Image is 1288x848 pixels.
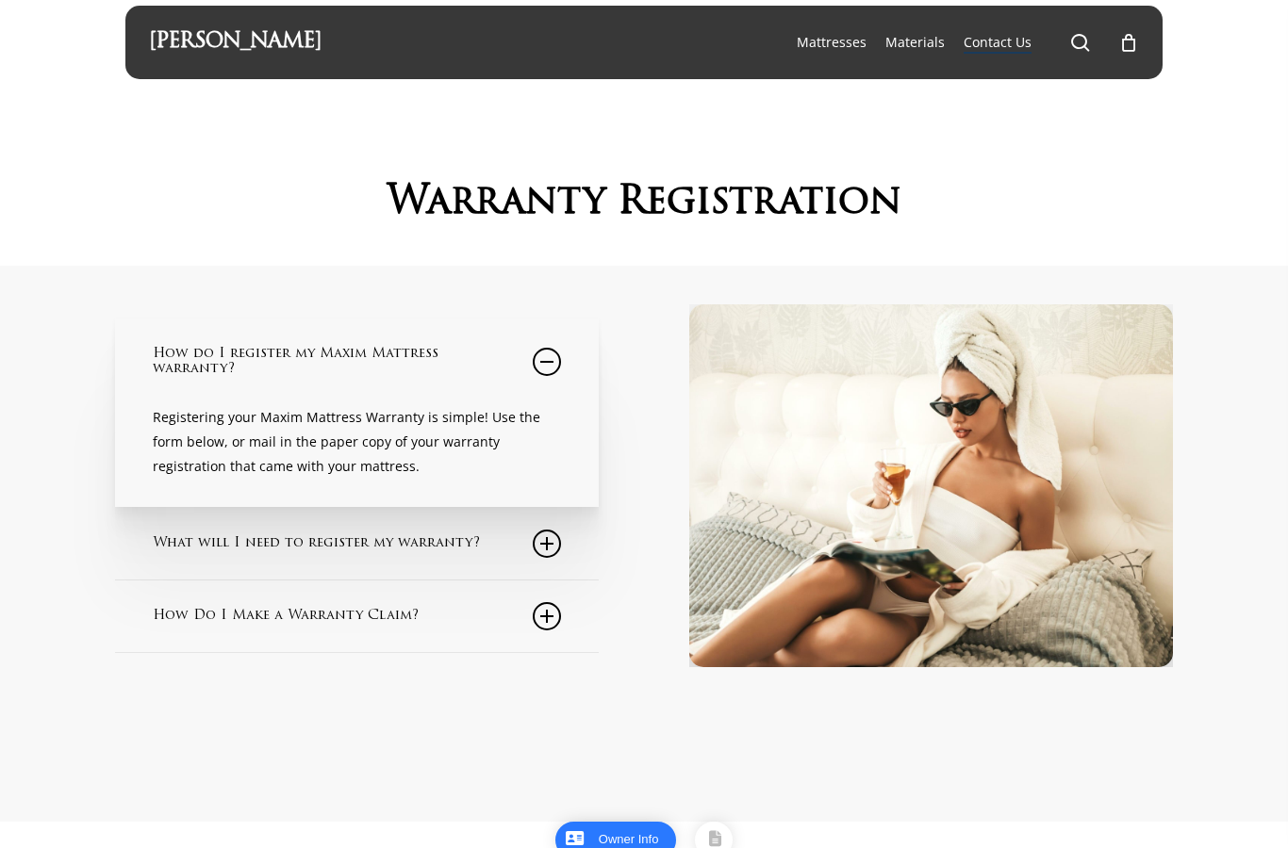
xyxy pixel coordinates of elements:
a: Cart [1118,32,1139,53]
a: What will I need to register my warranty? [153,508,561,579]
a: How Do I Make a Warranty Claim? [153,580,561,652]
a: Contact Us [964,33,1032,52]
span: Contact Us [964,33,1032,51]
a: Materials [885,33,945,52]
a: Mattresses [797,33,867,52]
nav: Main Menu [787,6,1139,79]
p: Registering your Maxim Mattress Warranty is simple! Use the form below, or mail in the paper copy... [153,405,561,479]
a: [PERSON_NAME] [149,32,322,53]
a: How do I register my Maxim Mattress warranty? [153,318,561,405]
span: Mattresses [797,33,867,51]
h3: Warranty Registration [227,182,1061,224]
span: Materials [885,33,945,51]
